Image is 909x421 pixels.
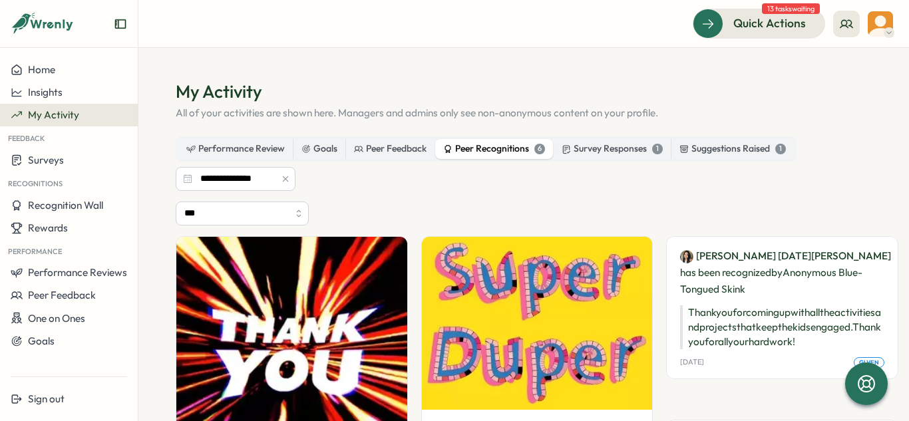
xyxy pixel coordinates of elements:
div: Suggestions Raised [679,142,786,156]
span: Recognition Wall [28,199,103,211]
span: Quick Actions [733,15,806,32]
div: Survey Responses [562,142,663,156]
span: Home [28,63,55,76]
span: Performance Reviews [28,266,127,279]
span: Sign out [28,392,65,405]
div: Peer Feedback [354,142,427,156]
span: Surveys [28,154,64,166]
span: Rewards [28,221,68,234]
span: 13 tasks waiting [762,3,820,14]
a: Rocio San Miguel[PERSON_NAME] [DATE][PERSON_NAME] [680,249,891,263]
div: 1 [775,144,786,154]
div: Peer Recognitions [443,142,545,156]
p: Thank you for coming up with all the activities and projects that keep the kids engaged. Thank yo... [680,305,884,349]
img: Rocio San Miguel [680,250,693,263]
span: Goals [28,335,55,347]
button: Quick Actions [693,9,825,38]
span: Insights [28,86,63,98]
p: [DATE] [680,358,704,366]
div: 6 [534,144,545,154]
div: Goals [301,142,337,156]
p: has been recognized by Anonymous Blue-Tongued Skink [680,247,884,297]
h1: My Activity [176,80,872,103]
span: My Activity [28,108,79,121]
span: One on Ones [28,312,85,325]
div: Performance Review [186,142,285,156]
span: given [859,358,879,367]
p: All of your activities are shown here. Managers and admins only see non-anonymous content on your... [176,106,872,120]
span: Peer Feedback [28,289,96,301]
div: 1 [652,144,663,154]
img: Olivia Arellano [868,11,893,37]
button: Expand sidebar [114,17,127,31]
img: Recognition Image [422,237,653,410]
